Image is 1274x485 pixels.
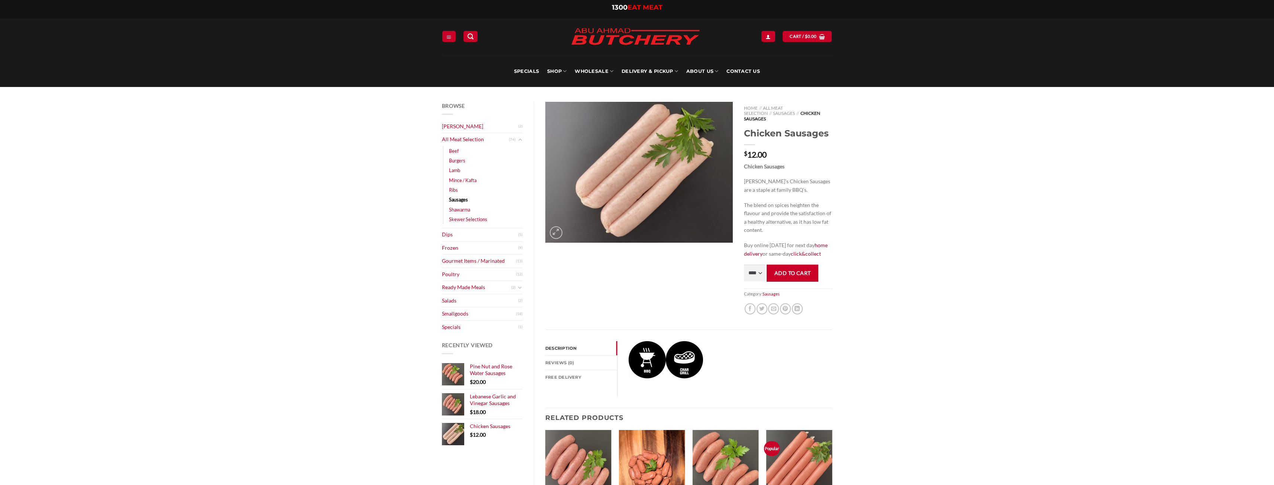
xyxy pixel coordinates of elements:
[783,31,832,42] a: Cart / $0.00
[449,146,459,156] a: Beef
[442,268,516,281] a: Poultry
[622,56,678,87] a: Delivery & Pickup
[744,201,832,235] p: The blend on spices heighten the flavour and provide the satisfaction of a healthy alternative, a...
[780,303,791,314] a: Pin on Pinterest
[449,175,476,185] a: Mince / Kafta
[545,102,733,243] img: Chicken Sausages
[449,185,458,195] a: Ribs
[759,105,762,111] span: //
[767,265,818,281] button: Add to cart
[805,33,808,40] span: $
[442,281,511,294] a: Ready Made Meals
[442,255,516,268] a: Gourmet Items / Marinated
[517,284,523,292] button: Toggle
[744,151,747,156] span: $
[612,3,662,12] a: 1300EAT MEAT
[545,341,617,355] a: Description
[442,294,519,307] a: Salads
[757,303,767,314] a: Share on Twitter
[745,303,755,314] a: Share on Facebook
[511,282,516,293] span: (2)
[442,133,509,146] a: All Meat Selection
[470,393,516,406] span: Lebanese Garlic and Vinegar Sausages
[470,363,523,377] a: Pine Nut and Rose Water Sausages
[612,3,628,12] span: 1300
[726,56,760,87] a: Contact Us
[547,56,567,87] a: SHOP
[545,408,832,427] h3: Related products
[518,321,523,333] span: (1)
[442,120,519,133] a: [PERSON_NAME]
[744,150,767,159] bdi: 12.00
[470,423,523,430] a: Chicken Sausages
[518,121,523,132] span: (2)
[666,341,703,378] img: Chicken Sausages
[470,379,486,385] bdi: 20.00
[761,31,775,42] a: Login
[470,363,512,376] span: Pine Nut and Rose Water Sausages
[470,431,473,438] span: $
[470,423,510,429] span: Chicken Sausages
[442,228,519,241] a: Dips
[449,205,470,214] a: Shawarma
[514,56,539,87] a: Specials
[449,165,460,175] a: Lamb
[516,256,523,267] span: (13)
[744,127,832,139] h1: Chicken Sausages
[545,370,617,384] a: FREE Delivery
[516,308,523,320] span: (18)
[792,303,803,314] a: Share on LinkedIn
[744,177,832,194] p: [PERSON_NAME]’s Chicken Sausages are a staple at family BBQ’s.
[744,105,758,111] a: Home
[517,136,523,144] button: Toggle
[629,341,666,378] img: Chicken Sausages
[744,242,828,257] a: home delivery
[449,195,468,204] a: Sausages
[449,156,465,165] a: Burgers
[744,163,784,169] strong: Chicken Sausages
[470,409,486,415] bdi: 18.00
[565,23,706,51] img: Abu Ahmad Butchery
[744,110,820,121] span: Chicken Sausages
[575,56,613,87] a: Wholesale
[518,295,523,306] span: (2)
[518,229,523,240] span: (5)
[796,110,799,116] span: //
[805,34,817,39] bdi: 0.00
[509,134,516,145] span: (74)
[442,307,516,320] a: Smallgoods
[791,250,821,257] a: click&collect
[516,269,523,280] span: (12)
[442,103,465,109] span: Browse
[744,105,783,116] a: All Meat Selection
[545,356,617,370] a: Reviews (0)
[470,409,473,415] span: $
[442,31,456,42] a: Menu
[768,303,779,314] a: Email to a Friend
[790,33,816,40] span: Cart /
[470,393,523,407] a: Lebanese Garlic and Vinegar Sausages
[442,321,519,334] a: Specials
[449,214,487,224] a: Skewer Selections
[628,3,662,12] span: EAT MEAT
[763,291,780,296] a: Sausages
[744,288,832,299] span: Category:
[470,431,486,438] bdi: 12.00
[518,242,523,253] span: (9)
[773,110,795,116] a: Sausages
[744,241,832,258] p: Buy online [DATE] for next day or same-day
[686,56,718,87] a: About Us
[442,242,519,255] a: Frozen
[463,31,478,42] a: Search
[769,110,772,116] span: //
[470,379,473,385] span: $
[442,342,493,348] span: Recently Viewed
